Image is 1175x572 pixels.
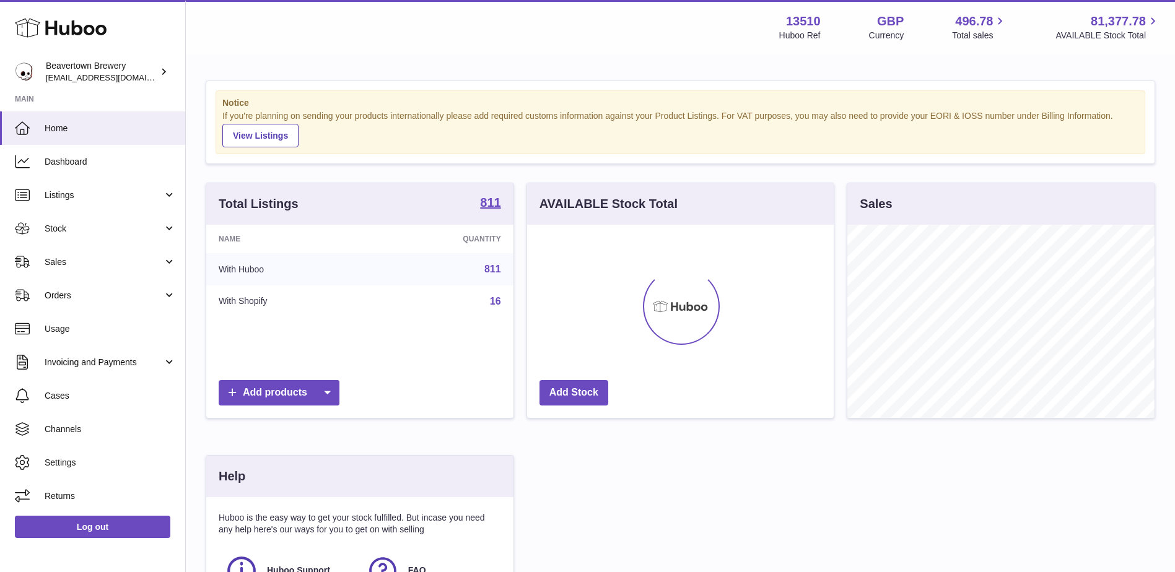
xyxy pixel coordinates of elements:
[1091,13,1146,30] span: 81,377.78
[219,512,501,535] p: Huboo is the easy way to get your stock fulfilled. But incase you need any help here's our ways f...
[45,290,163,301] span: Orders
[206,285,372,318] td: With Shopify
[480,196,500,211] a: 811
[45,457,176,469] span: Settings
[222,110,1138,147] div: If you're planning on sending your products internationally please add required customs informati...
[45,189,163,201] span: Listings
[45,223,163,235] span: Stock
[45,390,176,402] span: Cases
[206,225,372,253] th: Name
[45,323,176,335] span: Usage
[860,196,892,212] h3: Sales
[15,516,170,538] a: Log out
[222,124,299,147] a: View Listings
[539,380,608,405] a: Add Stock
[484,264,501,274] a: 811
[45,256,163,268] span: Sales
[46,60,157,84] div: Beavertown Brewery
[222,97,1138,109] strong: Notice
[45,423,176,435] span: Channels
[877,13,904,30] strong: GBP
[219,468,245,485] h3: Help
[45,123,176,134] span: Home
[206,253,372,285] td: With Huboo
[1055,13,1160,41] a: 81,377.78 AVAILABLE Stock Total
[15,63,33,81] img: internalAdmin-13510@internal.huboo.com
[45,490,176,502] span: Returns
[219,196,299,212] h3: Total Listings
[539,196,678,212] h3: AVAILABLE Stock Total
[219,380,339,405] a: Add products
[46,72,182,82] span: [EMAIL_ADDRESS][DOMAIN_NAME]
[490,296,501,306] a: 16
[480,196,500,209] strong: 811
[1055,30,1160,41] span: AVAILABLE Stock Total
[372,225,513,253] th: Quantity
[955,13,993,30] span: 496.78
[952,30,1007,41] span: Total sales
[45,357,163,368] span: Invoicing and Payments
[45,156,176,168] span: Dashboard
[869,30,904,41] div: Currency
[779,30,821,41] div: Huboo Ref
[786,13,821,30] strong: 13510
[952,13,1007,41] a: 496.78 Total sales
